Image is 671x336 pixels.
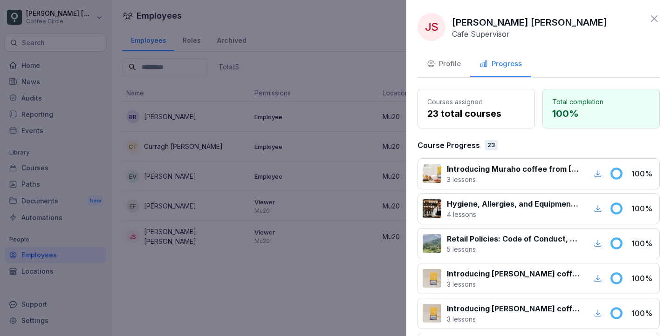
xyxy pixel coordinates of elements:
p: 100 % [631,273,655,284]
p: 3 lessons [447,314,581,324]
p: Total completion [552,97,650,107]
p: 100 % [631,308,655,319]
div: Progress [479,59,522,69]
div: Profile [427,59,461,69]
p: 100 % [631,168,655,179]
p: 5 lessons [447,244,581,254]
div: JS [418,13,445,41]
p: 3 lessons [447,279,581,289]
p: Cafe Supervisor [452,29,510,39]
p: Hygiene, Allergies, and Equipment Handling [447,198,581,209]
p: 23 total courses [427,107,525,121]
p: Introducing [PERSON_NAME] coffee from [GEOGRAPHIC_DATA] [447,303,581,314]
p: Course Progress [418,140,480,151]
button: Progress [470,52,531,77]
div: 23 [485,140,498,150]
p: Introducing [PERSON_NAME] coffee from [GEOGRAPHIC_DATA] [447,268,581,279]
button: Profile [418,52,470,77]
p: Introducing Muraho coffee from [GEOGRAPHIC_DATA] [447,163,581,175]
p: 3 lessons [447,175,581,184]
p: Retail Policies: Code of Conduct, Absences & Emergencies [447,233,581,244]
p: Courses assigned [427,97,525,107]
p: 100 % [631,203,655,214]
p: 100 % [552,107,650,121]
p: 4 lessons [447,209,581,219]
p: [PERSON_NAME] [PERSON_NAME] [452,15,607,29]
p: 100 % [631,238,655,249]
